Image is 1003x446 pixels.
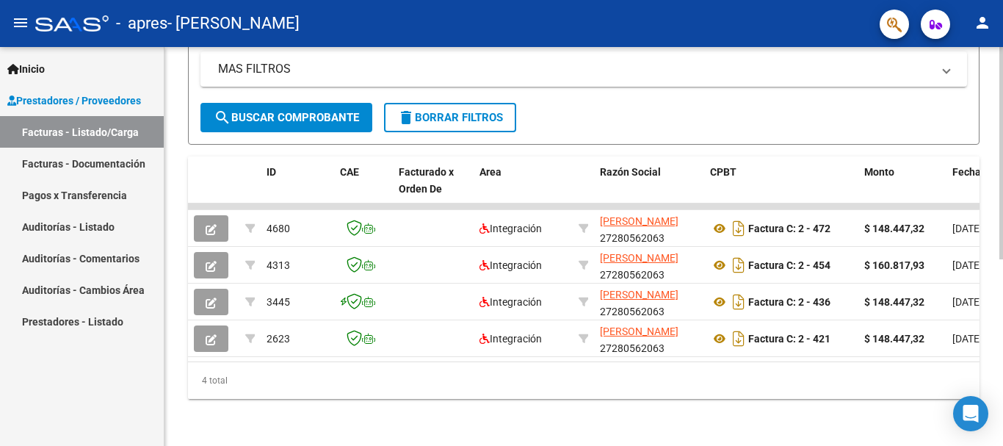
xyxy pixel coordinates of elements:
[12,14,29,32] mat-icon: menu
[479,296,542,308] span: Integración
[214,111,359,124] span: Buscar Comprobante
[729,290,748,314] i: Descargar documento
[864,259,924,271] strong: $ 160.817,93
[334,157,393,221] datatable-header-cell: CAE
[474,157,573,221] datatable-header-cell: Area
[600,289,678,301] span: [PERSON_NAME]
[600,215,678,227] span: [PERSON_NAME]
[600,252,678,264] span: [PERSON_NAME]
[267,166,276,178] span: ID
[214,109,231,126] mat-icon: search
[729,217,748,240] i: Descargar documento
[600,250,698,281] div: 27280562063
[7,93,141,109] span: Prestadores / Proveedores
[974,14,991,32] mat-icon: person
[729,327,748,350] i: Descargar documento
[600,213,698,244] div: 27280562063
[200,51,967,87] mat-expansion-panel-header: MAS FILTROS
[952,259,982,271] span: [DATE]
[267,333,290,345] span: 2623
[952,296,982,308] span: [DATE]
[748,223,830,234] strong: Factura C: 2 - 472
[952,333,982,345] span: [DATE]
[594,157,704,221] datatable-header-cell: Razón Social
[267,296,290,308] span: 3445
[200,103,372,132] button: Buscar Comprobante
[729,253,748,277] i: Descargar documento
[340,166,359,178] span: CAE
[167,7,300,40] span: - [PERSON_NAME]
[748,333,830,345] strong: Factura C: 2 - 421
[953,396,988,431] div: Open Intercom Messenger
[479,166,501,178] span: Area
[748,296,830,308] strong: Factura C: 2 - 436
[864,166,894,178] span: Monto
[600,323,698,354] div: 27280562063
[188,362,980,399] div: 4 total
[261,157,334,221] datatable-header-cell: ID
[393,157,474,221] datatable-header-cell: Facturado x Orden De
[864,296,924,308] strong: $ 148.447,32
[479,259,542,271] span: Integración
[399,166,454,195] span: Facturado x Orden De
[267,223,290,234] span: 4680
[267,259,290,271] span: 4313
[600,325,678,337] span: [PERSON_NAME]
[864,333,924,345] strong: $ 148.447,32
[952,223,982,234] span: [DATE]
[397,109,415,126] mat-icon: delete
[600,166,661,178] span: Razón Social
[858,157,946,221] datatable-header-cell: Monto
[710,166,736,178] span: CPBT
[218,61,932,77] mat-panel-title: MAS FILTROS
[397,111,503,124] span: Borrar Filtros
[748,259,830,271] strong: Factura C: 2 - 454
[479,223,542,234] span: Integración
[600,287,698,317] div: 27280562063
[384,103,516,132] button: Borrar Filtros
[116,7,167,40] span: - apres
[479,333,542,345] span: Integración
[704,157,858,221] datatable-header-cell: CPBT
[864,223,924,234] strong: $ 148.447,32
[7,61,45,77] span: Inicio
